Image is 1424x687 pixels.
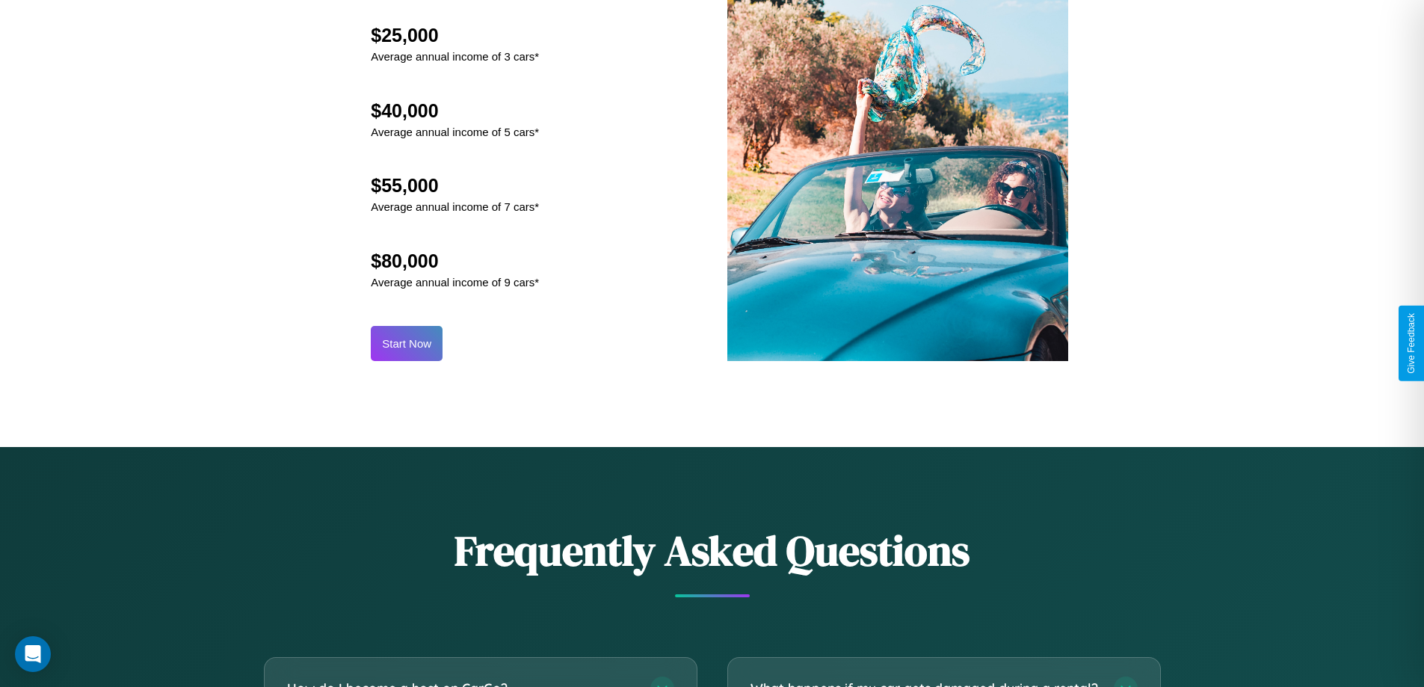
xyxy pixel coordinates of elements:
[1406,313,1417,374] div: Give Feedback
[264,522,1161,579] h2: Frequently Asked Questions
[371,326,443,361] button: Start Now
[371,25,539,46] h2: $25,000
[371,197,539,217] p: Average annual income of 7 cars*
[371,122,539,142] p: Average annual income of 5 cars*
[371,100,539,122] h2: $40,000
[15,636,51,672] div: Open Intercom Messenger
[371,272,539,292] p: Average annual income of 9 cars*
[371,250,539,272] h2: $80,000
[371,46,539,67] p: Average annual income of 3 cars*
[371,175,539,197] h2: $55,000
